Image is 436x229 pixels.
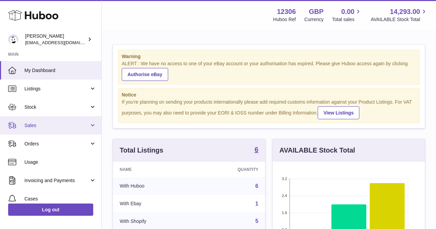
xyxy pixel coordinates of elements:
a: 1 [255,201,258,207]
strong: GBP [309,7,323,16]
a: Log out [8,204,93,216]
span: Sales [24,122,89,129]
span: 14,293.00 [390,7,420,16]
th: Quantity [195,162,265,177]
text: 3.2 [282,177,287,181]
a: 14,293.00 AVAILABLE Stock Total [371,7,428,23]
a: 0.00 Total sales [332,7,362,23]
a: View Listings [318,106,359,119]
div: [PERSON_NAME] [25,33,86,46]
strong: 6 [255,146,258,153]
img: hello@otect.co [8,34,18,45]
span: Invoicing and Payments [24,177,89,184]
div: ALERT : We have no access to one of your eBay account or your authorisation has expired. Please g... [122,60,416,81]
strong: 12306 [277,7,296,16]
a: Authorise eBay [122,68,168,81]
td: With Ebay [113,195,195,213]
h3: Total Listings [120,146,163,155]
td: With Huboo [113,177,195,195]
div: Currency [304,16,324,23]
span: Cases [24,196,96,202]
span: Stock [24,104,89,110]
span: Total sales [332,16,362,23]
a: 6 [255,146,258,154]
h3: AVAILABLE Stock Total [279,146,355,155]
span: Usage [24,159,96,165]
div: If you're planning on sending your products internationally please add required customs informati... [122,99,416,119]
span: AVAILABLE Stock Total [371,16,428,23]
span: [EMAIL_ADDRESS][DOMAIN_NAME] [25,40,100,45]
span: My Dashboard [24,67,96,74]
strong: Warning [122,53,416,60]
a: 6 [255,183,258,189]
text: 2.4 [282,194,287,198]
span: 0.00 [341,7,355,16]
th: Name [113,162,195,177]
div: Huboo Ref [273,16,296,23]
strong: Notice [122,92,416,98]
span: Orders [24,141,89,147]
text: 1.6 [282,211,287,215]
span: Listings [24,86,89,92]
a: 5 [255,218,258,224]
